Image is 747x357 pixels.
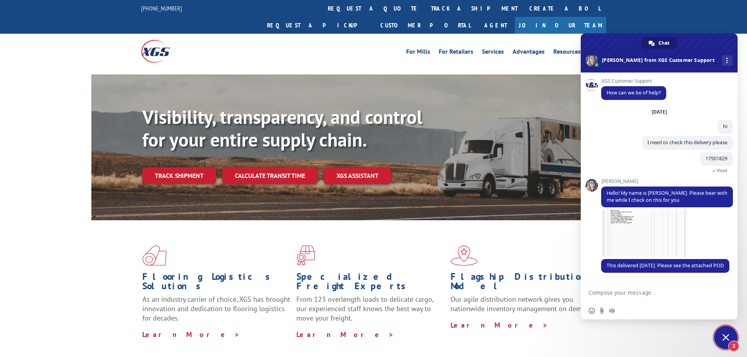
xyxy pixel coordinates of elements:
span: hi [723,123,727,130]
div: Close chat [714,326,738,349]
a: Request a pickup [261,17,374,34]
img: xgs-icon-flagship-distribution-model-red [451,245,478,266]
span: Send a file [599,308,605,314]
a: Calculate transit time [222,167,318,184]
span: 2 [728,341,739,352]
a: Advantages [513,49,545,57]
a: Customer Portal [374,17,476,34]
span: I need to check this delivery please [647,139,727,146]
h1: Flooring Logistics Solutions [142,272,291,295]
a: Services [482,49,504,57]
span: Read [717,168,727,173]
a: Resources [553,49,581,57]
div: Chat [642,37,677,49]
span: Our agile distribution network gives you nationwide inventory management on demand. [451,295,595,313]
h1: Specialized Freight Experts [296,272,445,295]
span: Insert an emoji [589,308,595,314]
a: For Mills [406,49,430,57]
img: xgs-icon-focused-on-flooring-red [296,245,315,266]
span: [PERSON_NAME] [601,179,733,184]
div: More channels [722,55,732,66]
a: Join Our Team [515,17,606,34]
span: 17501829 [705,155,727,162]
span: XGS Customer Support [601,78,666,84]
span: This delivered [DATE]. Please see the attached POD [607,262,724,269]
a: Learn More > [296,330,394,339]
a: [PHONE_NUMBER] [141,4,182,12]
textarea: Compose your message... [589,289,712,296]
a: Agent [476,17,515,34]
div: [DATE] [652,110,667,114]
b: Visibility, transparency, and control for your entire supply chain. [142,105,422,152]
p: From 123 overlength loads to delicate cargo, our experienced staff knows the best way to move you... [296,295,445,330]
span: Audio message [609,308,615,314]
a: Learn More > [142,330,240,339]
h1: Flagship Distribution Model [451,272,599,295]
span: Hello! My name is [PERSON_NAME]. Please bear with me while I check on this for you [607,190,727,203]
img: xgs-icon-total-supply-chain-intelligence-red [142,245,167,266]
span: How can we be of help? [607,89,661,96]
a: Learn More > [451,321,548,330]
a: Track shipment [142,167,216,184]
span: As an industry carrier of choice, XGS has brought innovation and dedication to flooring logistics... [142,295,290,323]
a: For Retailers [439,49,473,57]
span: Chat [658,37,669,49]
a: XGS ASSISTANT [324,167,391,184]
